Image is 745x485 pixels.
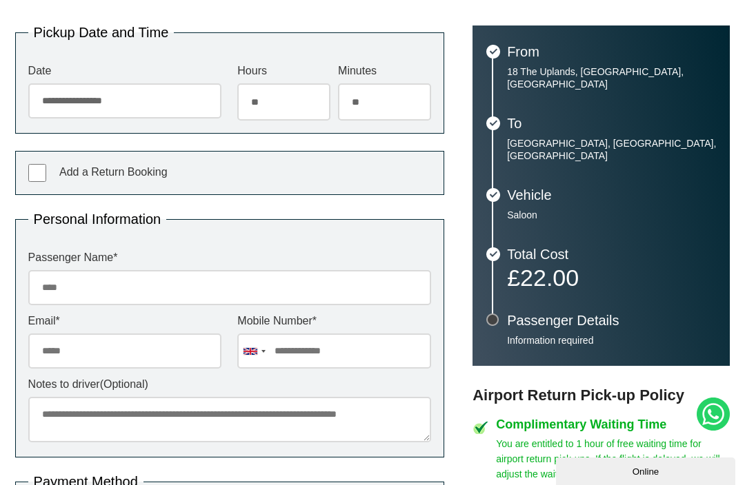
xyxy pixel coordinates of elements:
h3: Airport Return Pick-up Policy [473,386,730,404]
p: [GEOGRAPHIC_DATA], [GEOGRAPHIC_DATA], [GEOGRAPHIC_DATA] [507,137,716,162]
span: Add a Return Booking [59,166,168,178]
h3: To [507,116,716,130]
h3: Vehicle [507,188,716,202]
h3: Passenger Details [507,313,716,327]
label: Passenger Name [28,252,431,263]
iframe: chat widget [556,455,738,485]
label: Minutes [338,65,431,76]
p: 18 The Uplands, [GEOGRAPHIC_DATA], [GEOGRAPHIC_DATA] [507,65,716,90]
h3: From [507,45,716,59]
label: Hours [237,65,330,76]
span: 22.00 [520,265,579,291]
label: Notes to driver [28,379,431,390]
h4: Complimentary Waiting Time [496,418,730,431]
div: United Kingdom: +44 [238,334,270,368]
p: £ [507,268,716,287]
legend: Personal Information [28,212,167,226]
input: Add a Return Booking [28,164,46,182]
label: Date [28,65,221,76]
label: Email [28,316,221,327]
label: Mobile Number [237,316,430,327]
p: Saloon [507,209,716,221]
span: (Optional) [100,378,148,390]
legend: Pickup Date and Time [28,25,175,39]
p: Information required [507,334,716,347]
h3: Total Cost [507,247,716,261]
